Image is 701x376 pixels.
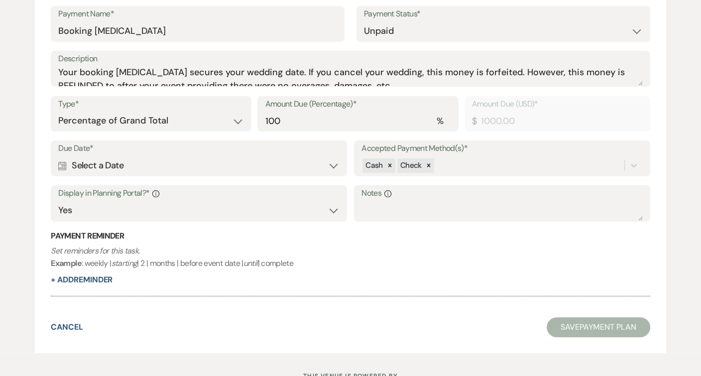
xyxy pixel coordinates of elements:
[58,156,339,175] div: Select a Date
[361,186,642,201] label: Notes
[51,231,650,242] h3: Payment Reminder
[58,141,339,156] label: Due Date*
[51,276,113,284] button: + AddReminder
[365,160,382,170] span: Cash
[112,258,137,268] i: starting
[58,97,244,112] label: Type*
[361,141,642,156] label: Accepted Payment Method(s)*
[437,115,443,128] div: %
[472,97,643,112] label: Amount Due (USD)*
[51,323,83,331] button: Cancel
[58,52,642,66] label: Description
[472,115,476,128] div: $
[547,317,650,337] button: SavePayment Plan
[51,246,139,256] i: Set reminders for this task.
[58,7,337,21] label: Payment Name*
[364,7,643,21] label: Payment Status*
[243,258,258,268] i: until
[58,66,642,86] textarea: Your booking [MEDICAL_DATA] secures your wedding date. If you cancel your wedding, this money is ...
[400,160,422,170] span: Check
[51,245,650,270] p: : weekly | | 2 | months | before event date | | complete
[265,97,451,112] label: Amount Due (Percentage)*
[51,258,82,268] b: Example
[58,186,339,201] label: Display in Planning Portal?*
